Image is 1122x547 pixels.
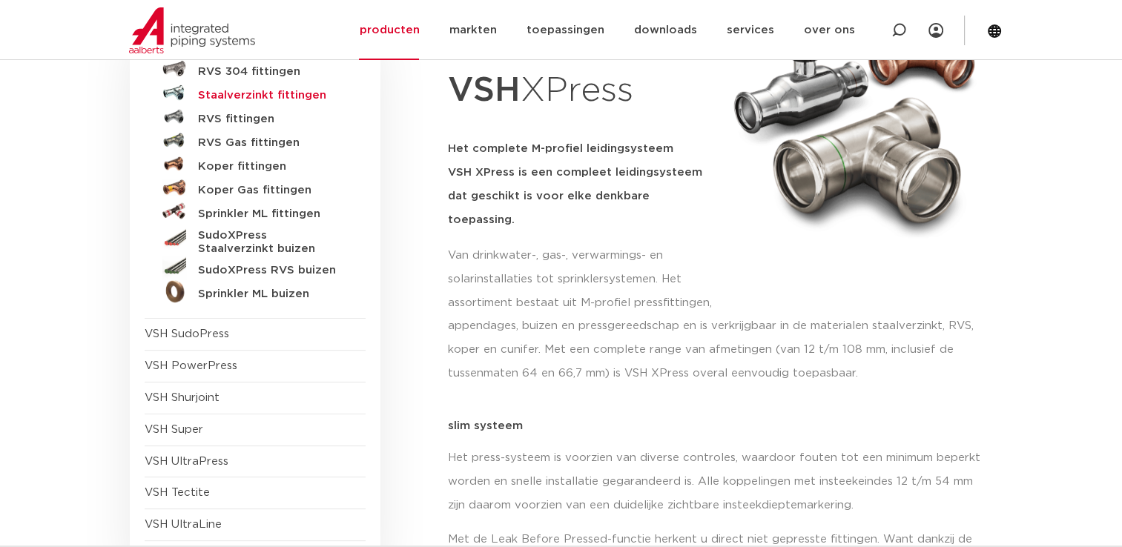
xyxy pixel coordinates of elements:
a: VSH UltraLine [145,519,222,530]
h5: RVS Gas fittingen [198,136,345,150]
p: slim systeem [448,420,993,431]
p: Van drinkwater-, gas-, verwarmings- en solarinstallaties tot sprinklersystemen. Het assortiment b... [448,244,716,315]
h5: Sprinkler ML buizen [198,288,345,301]
a: VSH Super [145,424,203,435]
h5: Het complete M-profiel leidingsysteem VSH XPress is een compleet leidingsysteem dat geschikt is v... [448,137,716,232]
a: Staalverzinkt fittingen [145,81,366,105]
h5: SudoXPress RVS buizen [198,264,345,277]
p: Het press-systeem is voorzien van diverse controles, waardoor fouten tot een minimum beperkt word... [448,446,993,517]
a: RVS 304 fittingen [145,57,366,81]
a: SudoXPress RVS buizen [145,256,366,279]
h5: Koper Gas fittingen [198,184,345,197]
a: Koper Gas fittingen [145,176,366,199]
p: appendages, buizen en pressgereedschap en is verkrijgbaar in de materialen staalverzinkt, RVS, ko... [448,314,993,385]
h5: Koper fittingen [198,160,345,173]
h5: Sprinkler ML fittingen [198,208,345,221]
h5: RVS fittingen [198,113,345,126]
a: RVS Gas fittingen [145,128,366,152]
h5: SudoXPress Staalverzinkt buizen [198,229,345,256]
a: Sprinkler ML fittingen [145,199,366,223]
strong: VSH [448,73,521,107]
a: VSH SudoPress [145,328,229,339]
a: VSH PowerPress [145,360,237,371]
a: VSH UltraPress [145,456,228,467]
a: VSH Tectite [145,487,210,498]
a: Sprinkler ML buizen [145,279,366,303]
a: VSH Shurjoint [145,392,220,403]
h1: XPress [448,62,716,119]
h5: RVS 304 fittingen [198,65,345,79]
a: Koper fittingen [145,152,366,176]
h5: Staalverzinkt fittingen [198,89,345,102]
a: SudoXPress Staalverzinkt buizen [145,223,366,256]
a: RVS fittingen [145,105,366,128]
